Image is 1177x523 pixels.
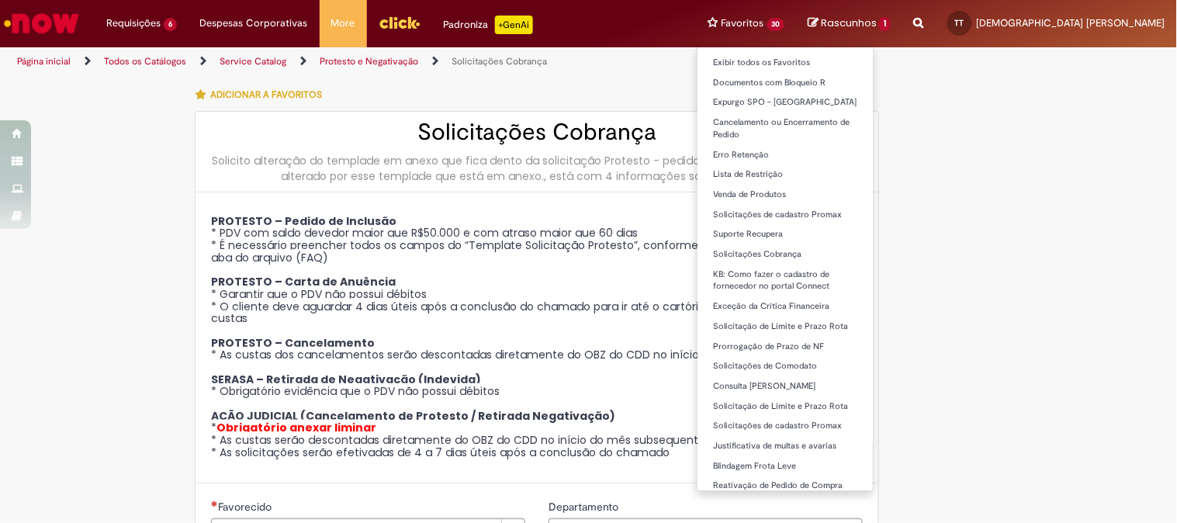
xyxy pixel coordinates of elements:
[698,266,874,295] a: KB: Como fazer o cadastro de fornecedor no portal Connect
[698,338,874,355] a: Prorrogação de Prazo de NF
[698,166,874,183] a: Lista de Restrição
[211,274,396,289] span: PROTESTO – Carta de Anuência
[211,500,218,507] span: Necessários
[12,47,773,76] ul: Trilhas de página
[379,11,421,34] img: click_logo_yellow_360x200.png
[211,153,863,184] div: Solicito alteração do templade em anexo que fica dento da solicitação Protesto - pedido em inclus...
[698,94,874,111] a: Expurgo SPO - [GEOGRAPHIC_DATA]
[495,16,533,34] p: +GenAi
[452,55,547,68] a: Solicitações Cobrança
[218,500,275,514] span: Necessários - Favorecido
[977,16,1165,29] span: [DEMOGRAPHIC_DATA] [PERSON_NAME]
[698,417,874,435] a: Solicitações de cadastro Promax
[211,335,375,351] span: PROTESTO – Cancelamento
[698,438,874,455] a: Justificativa de multas e avarias
[211,383,500,399] span: * Obrigatório evidência que o PDV não possui débitos
[211,225,638,241] span: * PDV com saldo devedor maior que R$50.000 e com atraso maior que 60 dias
[879,17,891,31] span: 1
[211,347,818,362] span: * As custas dos cancelamentos serão descontadas diretamente do OBZ do CDD no início do mês subseq...
[698,54,874,71] a: Exibir todos os Favoritos
[722,16,764,31] span: Favoritos
[698,186,874,203] a: Venda de Produtos
[216,420,376,435] span: Obrigatório anexar liminar
[698,318,874,335] a: Solicitação de Limite e Prazo Rota
[320,55,418,68] a: Protesto e Negativação
[211,286,427,302] span: * Garantir que o PDV não possui débitos
[106,16,161,31] span: Requisições
[697,47,874,491] ul: Favoritos
[211,119,863,145] h2: Solicitações Cobrança
[104,55,186,68] a: Todos os Catálogos
[164,18,177,31] span: 6
[955,18,964,28] span: TT
[808,16,891,31] a: Rascunhos
[821,16,877,30] span: Rascunhos
[698,358,874,375] a: Solicitações de Comodato
[17,55,71,68] a: Página inicial
[211,432,705,448] span: * As custas serão descontadas diretamente do OBZ do CDD no início do mês subsequente
[767,18,785,31] span: 30
[211,445,670,460] span: * As solicitações serão efetivadas de 4 a 7 dias úteis após a conclusão do chamado
[698,477,874,494] a: Reativação de Pedido de Compra
[211,213,396,229] span: PROTESTO – Pedido de Inclusão
[220,55,286,68] a: Service Catalog
[211,408,615,424] span: AÇÃO JUDICIAL (Cancelamento de Protesto / Retirada Negativação)
[549,500,621,514] span: Departamento
[698,114,874,143] a: Cancelamento ou Encerramento de Pedido
[211,372,481,387] span: SERASA – Retirada de Negativação (Indevida)
[698,298,874,315] a: Exceção da Crítica Financeira
[195,78,331,111] button: Adicionar a Favoritos
[698,458,874,475] a: Blindagem Frota Leve
[2,8,81,39] img: ServiceNow
[698,378,874,395] a: Consulta [PERSON_NAME]
[698,398,874,415] a: Solicitação de Limite e Prazo Rota
[698,206,874,223] a: Solicitações de cadastro Promax
[210,88,322,101] span: Adicionar a Favoritos
[698,147,874,164] a: Erro Retenção
[698,246,874,263] a: Solicitações Cobrança
[331,16,355,31] span: More
[200,16,308,31] span: Despesas Corporativas
[698,226,874,243] a: Suporte Recupera
[698,74,874,92] a: Documentos com Bloqueio R
[211,237,848,265] span: * É necessário preencher todos os campos do “Template Solicitação Protesto”, conforme detalhament...
[444,16,533,34] div: Padroniza
[211,299,858,327] span: * O cliente deve aguardar 4 dias úteis após a conclusão do chamado para ir até o cartório e reali...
